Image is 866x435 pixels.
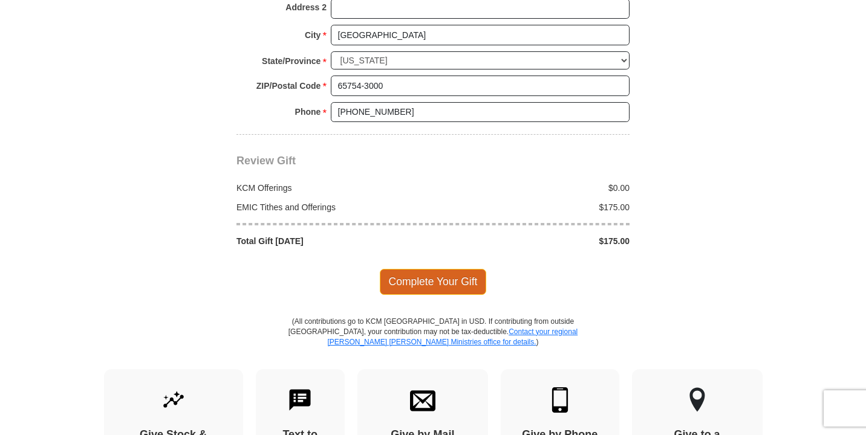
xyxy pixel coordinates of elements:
[410,387,435,413] img: envelope.svg
[689,387,706,413] img: other-region
[236,155,296,167] span: Review Gift
[230,235,434,247] div: Total Gift [DATE]
[161,387,186,413] img: give-by-stock.svg
[327,327,578,346] a: Contact your regional [PERSON_NAME] [PERSON_NAME] Ministries office for details.
[305,27,321,43] strong: City
[433,235,636,247] div: $175.00
[433,201,636,213] div: $175.00
[262,53,321,69] strong: State/Province
[433,182,636,194] div: $0.00
[287,387,313,413] img: text-to-give.svg
[547,387,573,413] img: mobile.svg
[380,269,487,294] span: Complete Your Gift
[256,77,321,94] strong: ZIP/Postal Code
[230,201,434,213] div: EMIC Tithes and Offerings
[230,182,434,194] div: KCM Offerings
[288,317,578,369] p: (All contributions go to KCM [GEOGRAPHIC_DATA] in USD. If contributing from outside [GEOGRAPHIC_D...
[295,103,321,120] strong: Phone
